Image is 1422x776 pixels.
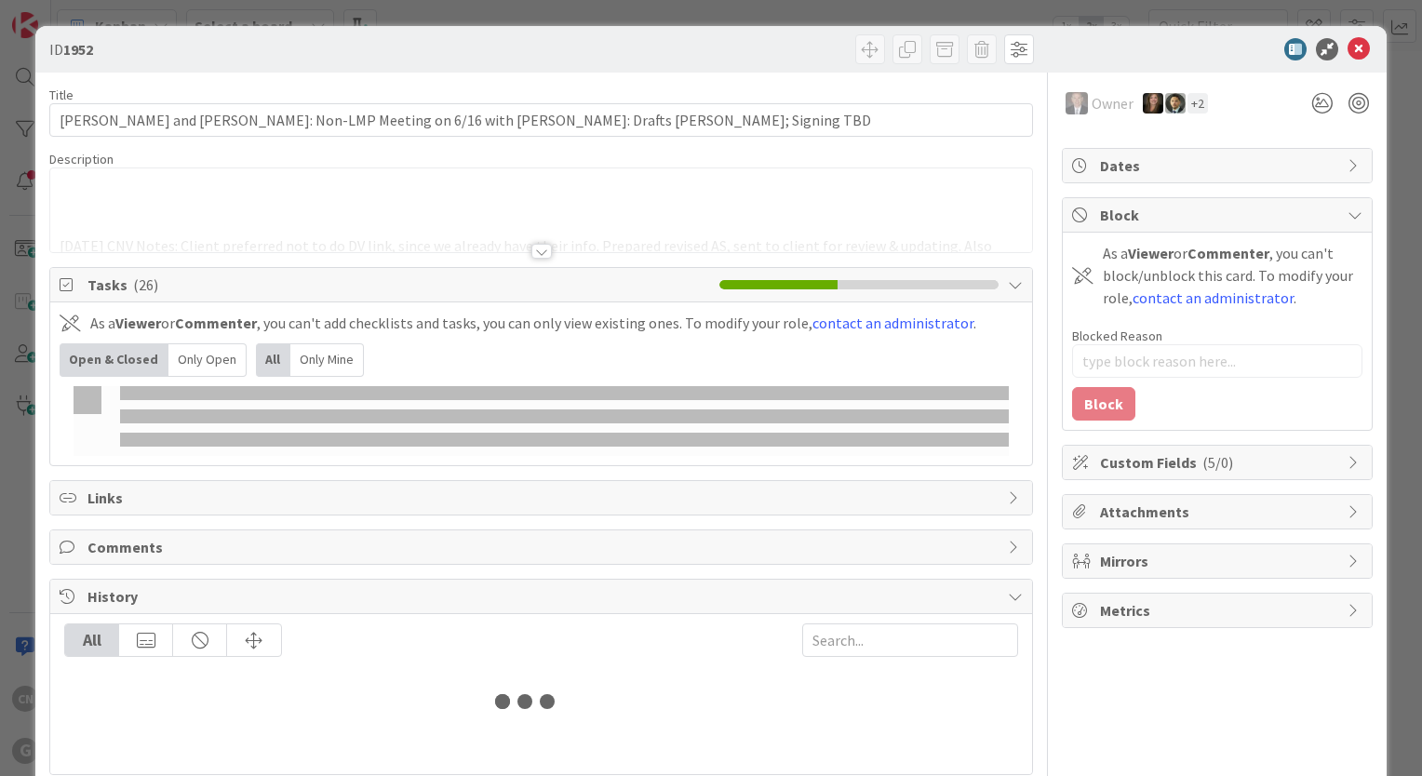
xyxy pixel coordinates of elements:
[1143,93,1163,114] img: SB
[63,40,93,59] b: 1952
[1165,93,1186,114] img: CG
[65,624,119,656] div: All
[1100,451,1338,474] span: Custom Fields
[1100,599,1338,622] span: Metrics
[90,312,976,334] div: As a or , you can't add checklists and tasks, you can only view existing ones. To modify your rol...
[87,536,999,558] span: Comments
[49,151,114,167] span: Description
[1133,288,1294,307] a: contact an administrator
[115,314,161,332] b: Viewer
[49,38,93,60] span: ID
[1187,93,1208,114] div: + 2
[802,623,1018,657] input: Search...
[60,343,168,377] div: Open & Closed
[1100,550,1338,572] span: Mirrors
[1100,154,1338,177] span: Dates
[175,314,257,332] b: Commenter
[168,343,247,377] div: Only Open
[1066,92,1088,114] img: BG
[812,314,973,332] a: contact an administrator
[87,585,999,608] span: History
[1100,501,1338,523] span: Attachments
[290,343,364,377] div: Only Mine
[1202,453,1233,472] span: ( 5/0 )
[87,274,710,296] span: Tasks
[1072,387,1135,421] button: Block
[1128,244,1174,262] b: Viewer
[87,487,999,509] span: Links
[49,103,1033,137] input: type card name here...
[133,275,158,294] span: ( 26 )
[1092,92,1134,114] span: Owner
[1100,204,1338,226] span: Block
[1103,242,1362,309] div: As a or , you can't block/unblock this card. To modify your role, .
[1187,244,1269,262] b: Commenter
[49,87,74,103] label: Title
[1072,328,1162,344] label: Blocked Reason
[256,343,290,377] div: All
